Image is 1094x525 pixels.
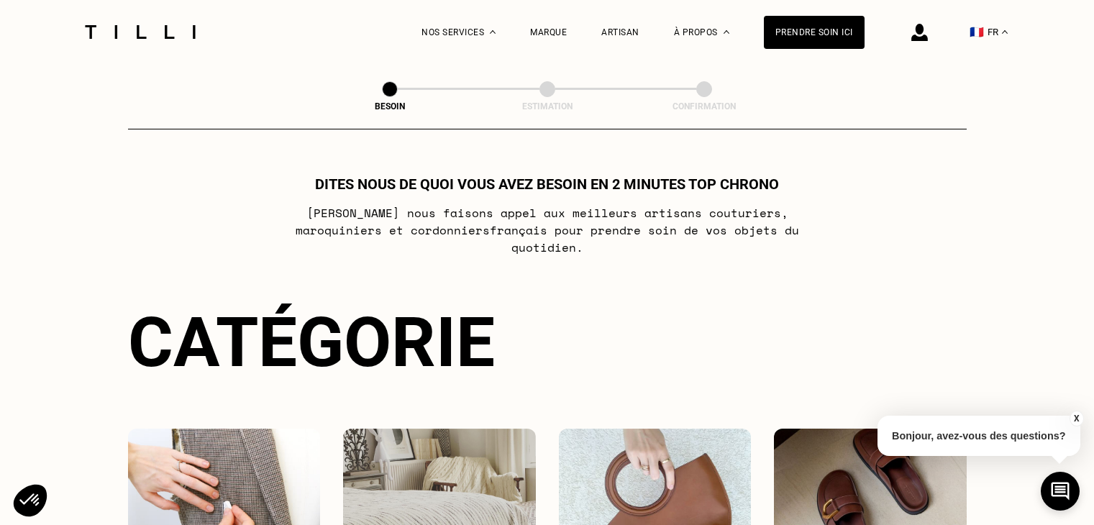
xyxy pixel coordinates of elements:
[632,101,776,111] div: Confirmation
[601,27,639,37] a: Artisan
[318,101,462,111] div: Besoin
[530,27,567,37] a: Marque
[315,175,779,193] h1: Dites nous de quoi vous avez besoin en 2 minutes top chrono
[128,302,967,383] div: Catégorie
[911,24,928,41] img: icône connexion
[1002,30,1008,34] img: menu déroulant
[262,204,832,256] p: [PERSON_NAME] nous faisons appel aux meilleurs artisans couturiers , maroquiniers et cordonniers ...
[475,101,619,111] div: Estimation
[1069,411,1083,426] button: X
[490,30,496,34] img: Menu déroulant
[764,16,865,49] a: Prendre soin ici
[970,25,984,39] span: 🇫🇷
[80,25,201,39] img: Logo du service de couturière Tilli
[878,416,1080,456] p: Bonjour, avez-vous des questions?
[724,30,729,34] img: Menu déroulant à propos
